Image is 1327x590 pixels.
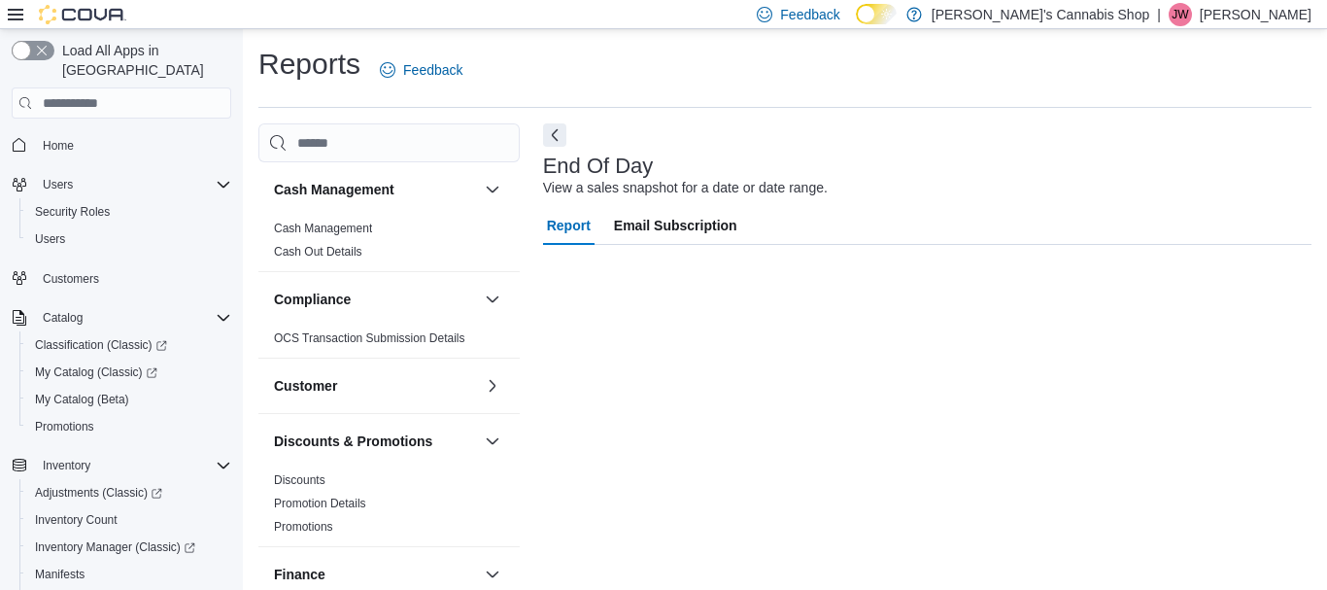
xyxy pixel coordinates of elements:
button: Catalog [35,306,90,330]
a: Promotions [27,415,102,438]
span: Inventory [43,458,90,473]
a: My Catalog (Classic) [27,361,165,384]
a: Users [27,227,73,251]
span: Home [35,132,231,156]
span: My Catalog (Beta) [27,388,231,411]
button: Catalog [4,304,239,331]
button: My Catalog (Beta) [19,386,239,413]
button: Next [543,123,566,147]
span: Inventory Manager (Classic) [27,536,231,559]
a: Manifests [27,563,92,586]
h3: Compliance [274,290,351,309]
h3: End Of Day [543,155,654,178]
a: Inventory Manager (Classic) [27,536,203,559]
span: Dark Mode [856,24,857,25]
button: Cash Management [481,178,504,201]
a: Classification (Classic) [19,331,239,359]
div: Cash Management [258,217,520,271]
span: Catalog [35,306,231,330]
a: OCS Transaction Submission Details [274,331,465,345]
button: Users [35,173,81,196]
span: Inventory Manager (Classic) [35,539,195,555]
a: Home [35,134,82,157]
button: Finance [274,565,477,584]
p: [PERSON_NAME] [1200,3,1311,26]
span: OCS Transaction Submission Details [274,330,465,346]
p: | [1157,3,1161,26]
span: Users [35,231,65,247]
span: Cash Management [274,221,372,236]
a: Security Roles [27,200,118,224]
span: Manifests [27,563,231,586]
button: Cash Management [274,180,477,199]
h3: Customer [274,376,337,396]
a: Promotions [274,520,333,534]
button: Discounts & Promotions [274,432,477,451]
button: Customer [274,376,477,396]
a: Cash Management [274,222,372,235]
button: Inventory Count [19,506,239,534]
span: Email Subscription [614,206,737,245]
button: Inventory [4,452,239,479]
button: Users [19,226,239,253]
div: View a sales snapshot for a date or date range. [543,178,828,198]
a: Discounts [274,473,325,487]
div: Compliance [258,327,520,358]
a: My Catalog (Classic) [19,359,239,386]
button: Promotions [19,413,239,440]
span: Load All Apps in [GEOGRAPHIC_DATA] [54,41,231,80]
button: Inventory [35,454,98,477]
span: Feedback [403,60,462,80]
button: Security Roles [19,198,239,226]
h3: Finance [274,565,325,584]
span: My Catalog (Classic) [35,364,157,380]
img: Cova [39,5,126,24]
span: Promotions [274,519,333,535]
span: Inventory Count [35,512,118,528]
span: Security Roles [27,200,231,224]
button: Users [4,171,239,198]
span: Users [43,177,73,192]
span: My Catalog (Beta) [35,392,129,407]
span: Classification (Classic) [35,337,167,353]
span: Adjustments (Classic) [27,481,231,504]
span: Customers [43,271,99,287]
a: Classification (Classic) [27,333,175,357]
a: Adjustments (Classic) [19,479,239,506]
p: [PERSON_NAME]'s Cannabis Shop [932,3,1149,26]
span: Security Roles [35,204,110,220]
button: Manifests [19,561,239,588]
h3: Discounts & Promotions [274,432,432,451]
span: Promotions [27,415,231,438]
div: Jeff Weaver [1169,3,1192,26]
div: Discounts & Promotions [258,469,520,546]
button: Discounts & Promotions [481,430,504,453]
a: My Catalog (Beta) [27,388,137,411]
a: Inventory Count [27,508,125,532]
span: My Catalog (Classic) [27,361,231,384]
span: Promotions [35,419,94,434]
span: Manifests [35,567,85,582]
a: Feedback [372,51,470,89]
button: Customers [4,264,239,293]
button: Finance [481,563,504,586]
span: Catalog [43,310,83,326]
button: Compliance [481,288,504,311]
a: Promotion Details [274,497,366,510]
h3: Cash Management [274,180,394,199]
input: Dark Mode [856,4,897,24]
span: Home [43,138,74,154]
span: Feedback [780,5,839,24]
span: Customers [35,266,231,291]
span: JW [1172,3,1188,26]
span: Inventory Count [27,508,231,532]
a: Customers [35,267,107,291]
span: Users [35,173,231,196]
button: Compliance [274,290,477,309]
a: Adjustments (Classic) [27,481,170,504]
span: Classification (Classic) [27,333,231,357]
span: Users [27,227,231,251]
button: Customer [481,374,504,398]
span: Report [547,206,591,245]
span: Cash Out Details [274,244,362,260]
